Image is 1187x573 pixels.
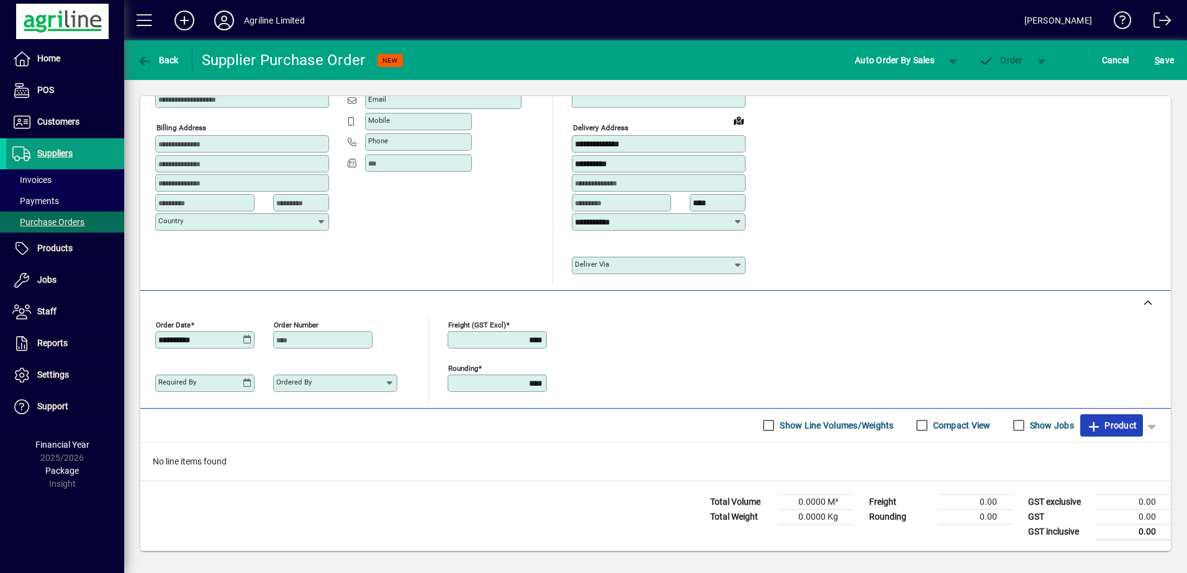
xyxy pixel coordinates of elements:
[37,275,56,285] span: Jobs
[937,494,1012,509] td: 0.00
[973,49,1029,71] button: Order
[6,391,124,422] a: Support
[368,136,388,145] mat-label: Phone
[6,211,124,233] a: Purchase Orders
[1027,419,1074,432] label: Show Jobs
[158,378,196,386] mat-label: Required by
[704,494,779,509] td: Total Volume
[1099,49,1132,71] button: Cancel
[12,175,52,185] span: Invoices
[6,328,124,359] a: Reports
[37,401,68,411] span: Support
[931,419,991,432] label: Compact View
[37,148,73,158] span: Suppliers
[368,116,390,125] mat-label: Mobile
[134,49,182,71] button: Back
[1096,494,1171,509] td: 0.00
[1155,50,1174,70] span: ave
[6,107,124,138] a: Customers
[6,360,124,391] a: Settings
[274,320,318,329] mat-label: Order number
[863,509,937,524] td: Rounding
[45,466,79,476] span: Package
[448,320,506,329] mat-label: Freight (GST excl)
[12,196,59,206] span: Payments
[204,9,244,32] button: Profile
[276,378,312,386] mat-label: Ordered by
[37,53,60,63] span: Home
[244,11,305,30] div: Agriline Limited
[6,75,124,106] a: POS
[729,110,749,130] a: View on map
[704,509,779,524] td: Total Weight
[6,233,124,264] a: Products
[1102,50,1129,70] span: Cancel
[165,9,204,32] button: Add
[37,338,68,348] span: Reports
[863,494,937,509] td: Freight
[1144,2,1171,43] a: Logout
[855,50,934,70] span: Auto Order By Sales
[1022,524,1096,540] td: GST inclusive
[849,49,941,71] button: Auto Order By Sales
[368,95,386,104] mat-label: Email
[6,43,124,74] a: Home
[777,419,893,432] label: Show Line Volumes/Weights
[140,443,1171,481] div: No line items found
[575,260,609,269] mat-label: Deliver via
[779,494,853,509] td: 0.0000 M³
[1086,415,1137,435] span: Product
[779,509,853,524] td: 0.0000 Kg
[382,56,398,64] span: NEW
[1096,524,1171,540] td: 0.00
[6,265,124,296] a: Jobs
[37,243,73,253] span: Products
[448,363,478,372] mat-label: Rounding
[124,49,192,71] app-page-header-button: Back
[156,320,191,329] mat-label: Order date
[937,509,1012,524] td: 0.00
[1152,49,1177,71] button: Save
[202,50,366,70] div: Supplier Purchase Order
[158,216,183,225] mat-label: Country
[6,296,124,327] a: Staff
[6,169,124,190] a: Invoices
[12,217,84,227] span: Purchase Orders
[137,55,179,65] span: Back
[1022,494,1096,509] td: GST exclusive
[979,55,1023,65] span: Order
[35,440,89,450] span: Financial Year
[6,190,124,211] a: Payments
[1022,509,1096,524] td: GST
[1024,11,1092,30] div: [PERSON_NAME]
[1155,55,1160,65] span: S
[1080,414,1143,437] button: Product
[1096,509,1171,524] td: 0.00
[37,85,54,95] span: POS
[37,370,69,380] span: Settings
[1104,2,1132,43] a: Knowledge Base
[37,117,79,127] span: Customers
[37,306,56,316] span: Staff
